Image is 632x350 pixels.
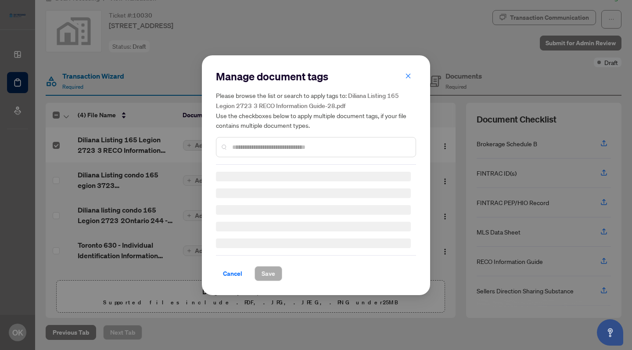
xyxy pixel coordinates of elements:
[216,90,416,130] h5: Please browse the list or search to apply tags to: Use the checkboxes below to apply multiple doc...
[216,69,416,83] h2: Manage document tags
[255,266,282,281] button: Save
[597,319,623,346] button: Open asap
[405,72,411,79] span: close
[223,267,242,281] span: Cancel
[216,266,249,281] button: Cancel
[216,92,399,110] span: Diliana Listing 165 Legion 2723 3 RECO Information Guide-28.pdf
